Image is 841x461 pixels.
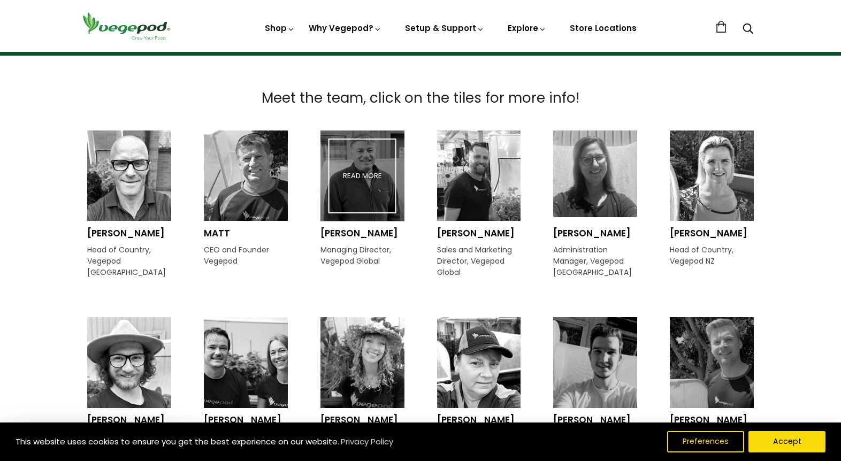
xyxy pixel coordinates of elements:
[204,413,288,455] div: [PERSON_NAME] & [PERSON_NAME]
[320,227,404,241] div: [PERSON_NAME]
[320,413,404,427] div: [PERSON_NAME]
[670,413,754,427] div: [PERSON_NAME]
[265,22,295,34] a: Shop
[743,24,753,35] a: Search
[65,88,776,109] h3: Meet the team, click on the tiles for more info!
[204,244,288,285] div: CEO and Founder Vegepod
[437,413,521,427] div: [PERSON_NAME]
[339,432,395,451] a: Privacy Policy (opens in a new tab)
[320,244,404,285] div: Managing Director, Vegepod Global
[667,431,744,452] button: Preferences
[553,244,637,285] div: Administration Manager, Vegepod [GEOGRAPHIC_DATA]
[670,227,754,241] div: [PERSON_NAME]
[508,22,546,34] a: Explore
[78,11,174,41] img: Vegepod
[87,244,171,285] div: Head of Country, Vegepod [GEOGRAPHIC_DATA]
[405,22,484,34] a: Setup & Support
[553,227,637,241] div: [PERSON_NAME]
[748,431,825,452] button: Accept
[16,436,339,447] span: This website uses cookies to ensure you get the best experience on our website.
[670,244,754,285] div: Head of Country, Vegepod NZ
[87,227,171,241] div: [PERSON_NAME]
[553,413,637,427] div: [PERSON_NAME]
[204,227,288,241] div: MATT
[437,244,521,285] div: Sales and Marketing Director, Vegepod Global
[437,227,521,241] div: [PERSON_NAME]
[570,22,637,34] a: Store Locations
[309,22,381,34] a: Why Vegepod?
[87,413,171,427] div: [PERSON_NAME]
